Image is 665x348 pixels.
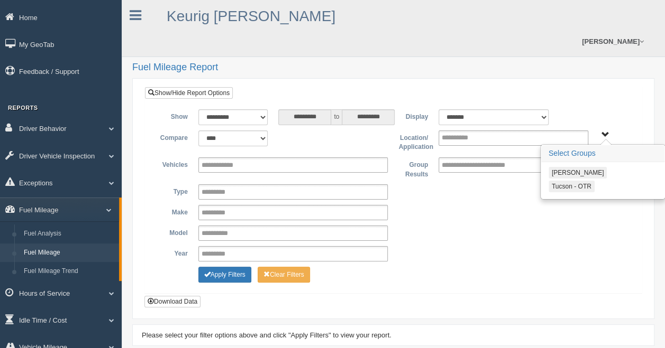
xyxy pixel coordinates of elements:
[153,205,193,218] label: Make
[258,267,310,283] button: Change Filter Options
[19,224,119,243] a: Fuel Analysis
[549,167,607,178] button: [PERSON_NAME]
[142,331,391,339] span: Please select your filter options above and click "Apply Filters" to view your report.
[153,109,193,122] label: Show
[19,243,119,262] a: Fuel Mileage
[331,109,342,125] span: to
[198,267,251,283] button: Change Filter Options
[145,87,233,99] a: Show/Hide Report Options
[549,181,595,192] button: Tucson - OTR
[541,145,664,162] h3: Select Groups
[153,184,193,197] label: Type
[153,225,193,238] label: Model
[153,130,193,143] label: Compare
[19,262,119,281] a: Fuel Mileage Trend
[153,157,193,170] label: Vehicles
[144,296,201,307] button: Download Data
[577,26,649,57] a: [PERSON_NAME]
[393,109,433,122] label: Display
[153,246,193,259] label: Year
[393,130,433,152] label: Location/ Application
[167,8,335,24] a: Keurig [PERSON_NAME]
[393,157,433,179] label: Group Results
